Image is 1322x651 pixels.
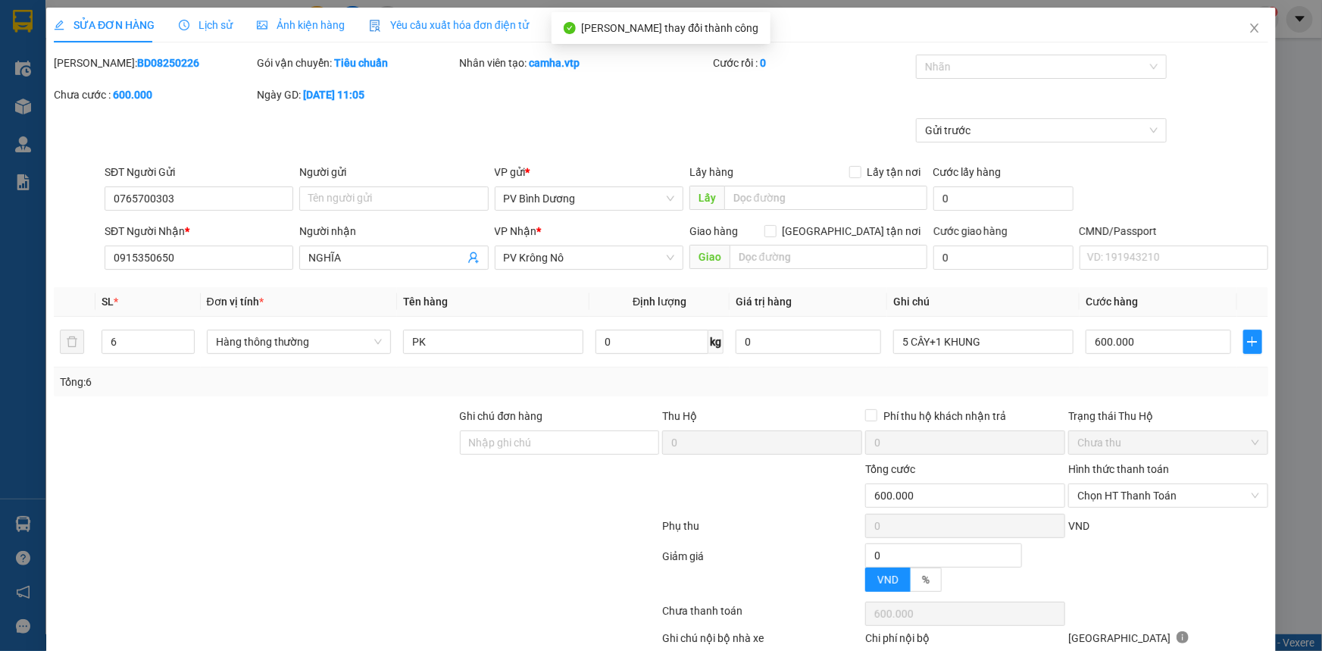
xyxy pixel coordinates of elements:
strong: BIÊN NHẬN GỬI HÀNG HOÁ [52,91,176,102]
div: Người gửi [299,164,488,180]
span: Hàng thông thường [216,330,383,353]
span: Giá trị hàng [736,296,792,308]
input: Dọc đường [724,186,927,210]
span: kg [708,330,724,354]
span: Gửi trước [925,119,1158,142]
img: icon [369,20,381,32]
span: VP Nhận [495,225,537,237]
span: Chọn HT Thanh Toán [1077,484,1259,507]
span: PV Krông Nô [152,106,195,114]
span: [PERSON_NAME] thay đổi thành công [582,22,759,34]
span: user-add [467,252,480,264]
span: [GEOGRAPHIC_DATA] tận nơi [777,223,927,239]
div: SĐT Người Nhận [105,223,293,239]
div: [PERSON_NAME]: [54,55,254,71]
span: Ảnh kiện hàng [257,19,345,31]
span: SL [102,296,114,308]
div: Chưa cước : [54,86,254,103]
span: VND [877,574,899,586]
span: SỬA ĐƠN HÀNG [54,19,155,31]
label: Ghi chú đơn hàng [460,410,543,422]
div: Nhân viên tạo: [460,55,711,71]
span: Tên hàng [403,296,448,308]
div: VP gửi [495,164,683,180]
button: Close [1233,8,1276,50]
span: Yêu cầu xuất hóa đơn điện tử [369,19,529,31]
span: Cước hàng [1086,296,1138,308]
span: % [922,574,930,586]
strong: CÔNG TY TNHH [GEOGRAPHIC_DATA] 214 QL13 - P.26 - Q.BÌNH THẠNH - TP HCM 1900888606 [39,24,123,81]
span: BD08250226 [152,57,214,68]
input: Ghi Chú [893,330,1074,354]
input: Cước giao hàng [933,246,1074,270]
span: PV Bình Dương [504,187,674,210]
span: clock-circle [179,20,189,30]
img: logo [15,34,35,72]
span: Giao [689,245,730,269]
span: Phí thu hộ khách nhận trả [877,408,1012,424]
div: Phụ thu [661,518,864,544]
span: edit [54,20,64,30]
button: delete [60,330,84,354]
div: CMND/Passport [1080,223,1268,239]
div: Trạng thái Thu Hộ [1068,408,1268,424]
span: Lấy hàng [689,166,733,178]
span: plus [1244,336,1261,348]
b: camha.vtp [530,57,580,69]
div: SĐT Người Gửi [105,164,293,180]
span: Đơn vị tính [207,296,264,308]
span: close [1249,22,1261,34]
span: Lịch sử [179,19,233,31]
label: Cước lấy hàng [933,166,1002,178]
div: Giảm giá [661,548,864,599]
span: Nơi nhận: [116,105,140,127]
span: VND [1068,520,1089,532]
span: check-circle [564,22,576,34]
label: Cước giao hàng [933,225,1008,237]
b: 600.000 [113,89,152,101]
span: Định lượng [633,296,686,308]
input: Dọc đường [730,245,927,269]
span: Tổng cước [865,463,915,475]
b: BD08250226 [137,57,199,69]
span: PV Bình Dương [52,110,103,118]
span: Giao hàng [689,225,738,237]
span: PV Krông Nô [504,246,674,269]
input: VD: Bàn, Ghế [403,330,583,354]
button: plus [1243,330,1262,354]
label: Hình thức thanh toán [1068,463,1169,475]
div: Ngày GD: [257,86,457,103]
b: Tiêu chuẩn [334,57,388,69]
span: Thu Hộ [662,410,697,422]
div: Người nhận [299,223,488,239]
input: Ghi chú đơn hàng [460,430,660,455]
span: info-circle [1177,631,1189,643]
div: Tổng: 6 [60,374,511,390]
span: 11:05:36 [DATE] [144,68,214,80]
div: Chưa thanh toán [661,602,864,629]
span: Lấy tận nơi [861,164,927,180]
div: Gói vận chuyển: [257,55,457,71]
b: 0 [760,57,766,69]
div: Cước rồi : [713,55,913,71]
th: Ghi chú [887,287,1080,317]
input: Cước lấy hàng [933,186,1074,211]
span: Nơi gửi: [15,105,31,127]
b: [DATE] 11:05 [303,89,364,101]
span: picture [257,20,267,30]
span: Chưa thu [1077,431,1259,454]
span: Lấy [689,186,724,210]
